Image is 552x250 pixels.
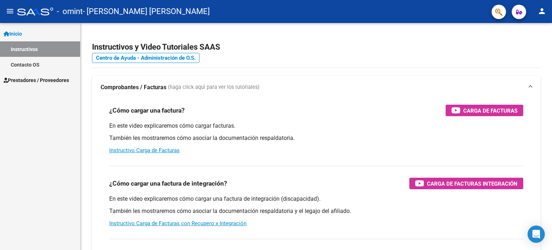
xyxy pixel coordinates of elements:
button: Carga de Facturas [446,105,523,116]
button: Carga de Facturas Integración [409,178,523,189]
h3: ¿Cómo cargar una factura? [109,105,185,115]
p: También les mostraremos cómo asociar la documentación respaldatoria. [109,134,523,142]
span: - omint [57,4,83,19]
span: Inicio [4,30,22,38]
span: (haga click aquí para ver los tutoriales) [168,83,259,91]
h3: ¿Cómo cargar una factura de integración? [109,178,227,188]
a: Centro de Ayuda - Administración de O.S. [92,53,199,63]
span: Carga de Facturas [463,106,517,115]
mat-expansion-panel-header: Comprobantes / Facturas (haga click aquí para ver los tutoriales) [92,76,540,99]
mat-icon: person [538,7,546,15]
mat-icon: menu [6,7,14,15]
span: Prestadores / Proveedores [4,76,69,84]
a: Instructivo Carga de Facturas [109,147,180,154]
a: Instructivo Carga de Facturas con Recupero x Integración [109,220,247,227]
span: Carga de Facturas Integración [427,179,517,188]
span: - [PERSON_NAME] [PERSON_NAME] [83,4,210,19]
p: En este video explicaremos cómo cargar una factura de integración (discapacidad). [109,195,523,203]
p: En este video explicaremos cómo cargar facturas. [109,122,523,130]
div: Open Intercom Messenger [528,226,545,243]
strong: Comprobantes / Facturas [101,83,166,91]
p: También les mostraremos cómo asociar la documentación respaldatoria y el legajo del afiliado. [109,207,523,215]
h2: Instructivos y Video Tutoriales SAAS [92,40,540,54]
